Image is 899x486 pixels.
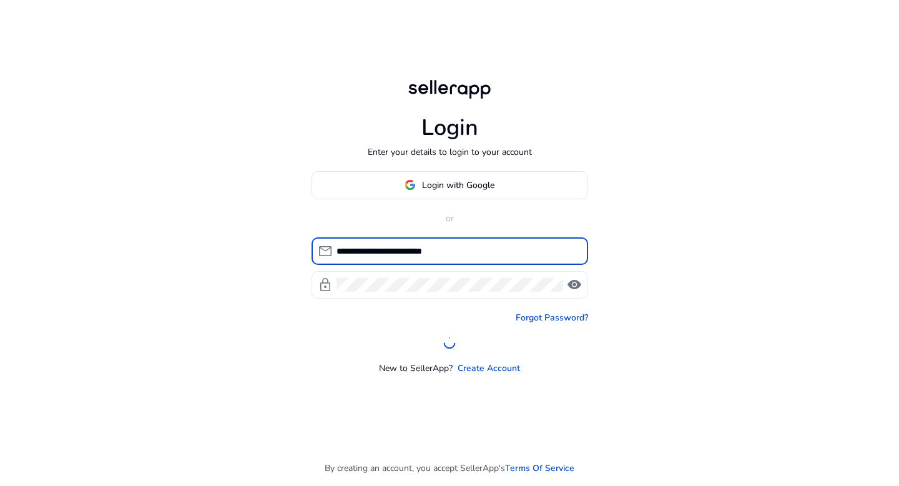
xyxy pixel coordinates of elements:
[312,171,588,199] button: Login with Google
[379,362,453,375] p: New to SellerApp?
[405,179,416,191] img: google-logo.svg
[567,277,582,292] span: visibility
[368,146,532,159] p: Enter your details to login to your account
[505,462,574,475] a: Terms Of Service
[516,311,588,324] a: Forgot Password?
[312,212,588,225] p: or
[422,179,494,192] span: Login with Google
[458,362,520,375] a: Create Account
[318,277,333,292] span: lock
[318,244,333,259] span: mail
[421,114,478,141] h1: Login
